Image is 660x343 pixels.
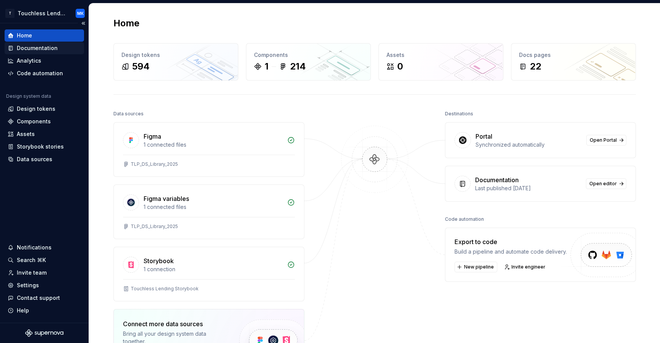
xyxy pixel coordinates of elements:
div: Figma [144,132,161,141]
a: Code automation [5,67,84,79]
div: MK [77,10,84,16]
div: Documentation [475,175,519,184]
a: Open Portal [586,135,626,146]
div: Code automation [17,70,63,77]
div: Docs pages [519,51,628,59]
div: Touchless Lending Storybook [131,286,199,292]
div: 1 connection [144,265,283,273]
div: T [5,9,15,18]
button: Search ⌘K [5,254,84,266]
div: Home [17,32,32,39]
span: Open editor [589,181,617,187]
div: Search ⌘K [17,256,46,264]
div: Last published [DATE] [475,184,581,192]
button: Help [5,304,84,317]
div: Synchronized automatically [476,141,582,149]
div: Components [17,118,51,125]
div: Assets [17,130,35,138]
a: Data sources [5,153,84,165]
div: Data sources [17,155,52,163]
div: 0 [397,60,403,73]
div: TLP_DS_Library_2025 [131,223,178,230]
div: Design tokens [121,51,230,59]
div: Build a pipeline and automate code delivery. [455,248,567,256]
span: New pipeline [464,264,494,270]
div: TLP_DS_Library_2025 [131,161,178,167]
a: Figma1 connected filesTLP_DS_Library_2025 [113,122,304,177]
div: Components [254,51,363,59]
h2: Home [113,17,139,29]
a: Documentation [5,42,84,54]
a: Assets0 [379,43,503,81]
button: TTouchless LendingMK [2,5,87,21]
button: Contact support [5,292,84,304]
div: Analytics [17,57,41,65]
button: Collapse sidebar [78,18,89,29]
a: Analytics [5,55,84,67]
a: Components1214 [246,43,371,81]
a: Assets [5,128,84,140]
a: Design tokens [5,103,84,115]
div: 594 [132,60,150,73]
a: Settings [5,279,84,291]
div: Documentation [17,44,58,52]
a: Home [5,29,84,42]
div: Figma variables [144,194,189,203]
div: Code automation [445,214,484,225]
div: Export to code [455,237,567,246]
div: Notifications [17,244,52,251]
div: 1 connected files [144,203,283,211]
a: Invite engineer [502,262,549,272]
a: Design tokens594 [113,43,238,81]
a: Docs pages22 [511,43,636,81]
div: 1 [265,60,269,73]
div: Invite team [17,269,47,277]
div: Help [17,307,29,314]
a: Open editor [586,178,626,189]
div: Design tokens [17,105,55,113]
span: Invite engineer [511,264,545,270]
a: Storybook stories [5,141,84,153]
div: 22 [530,60,541,73]
div: Design system data [6,93,51,99]
div: Settings [17,282,39,289]
div: Storybook [144,256,174,265]
div: Destinations [445,108,473,119]
a: Invite team [5,267,84,279]
div: Touchless Lending [18,10,66,17]
div: Portal [476,132,492,141]
button: Notifications [5,241,84,254]
div: 214 [290,60,306,73]
a: Storybook1 connectionTouchless Lending Storybook [113,247,304,301]
span: Open Portal [590,137,617,143]
a: Components [5,115,84,128]
div: Connect more data sources [123,319,226,328]
svg: Supernova Logo [25,329,63,337]
a: Figma variables1 connected filesTLP_DS_Library_2025 [113,184,304,239]
div: Assets [387,51,495,59]
div: Contact support [17,294,60,302]
div: 1 connected files [144,141,283,149]
button: New pipeline [455,262,497,272]
div: Data sources [113,108,144,119]
div: Storybook stories [17,143,64,150]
